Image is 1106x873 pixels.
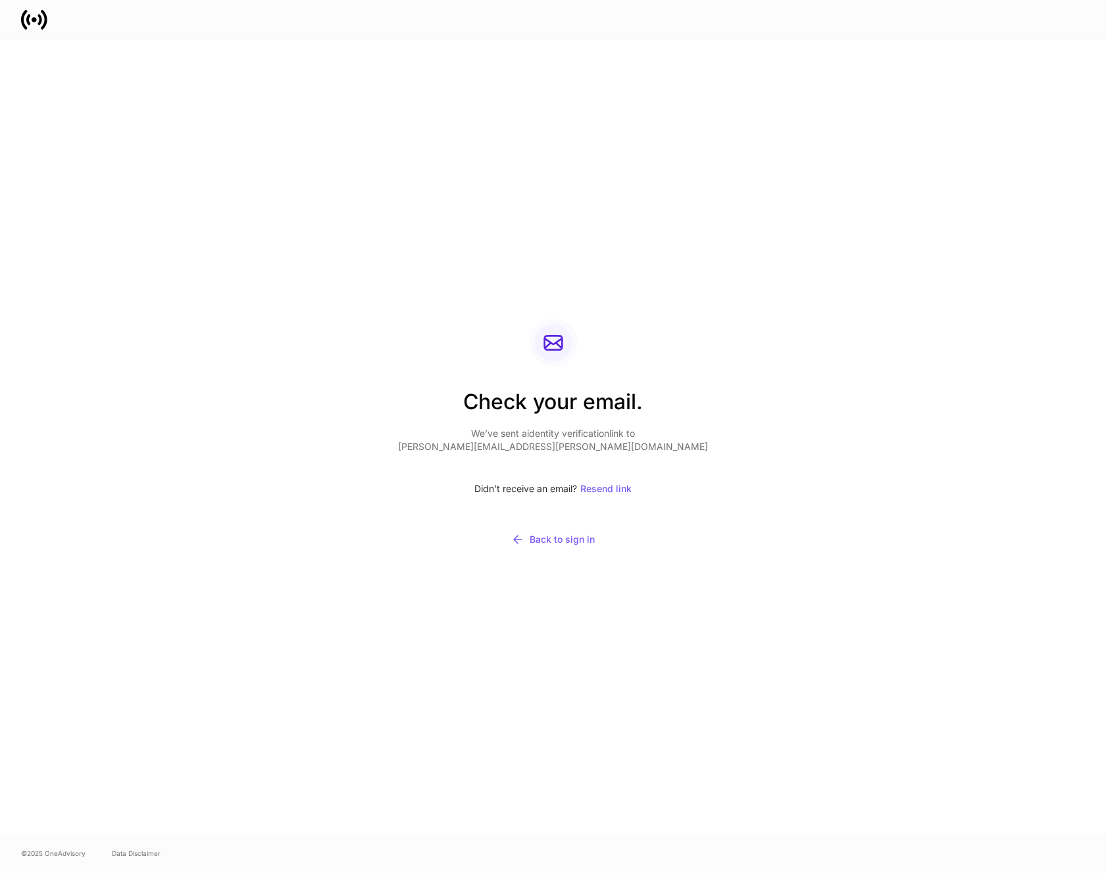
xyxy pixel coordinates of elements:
a: Data Disclaimer [112,848,161,859]
div: Didn’t receive an email? [398,474,708,503]
p: We’ve sent a identity verification link to [PERSON_NAME][EMAIL_ADDRESS][PERSON_NAME][DOMAIN_NAME] [398,427,708,453]
span: © 2025 OneAdvisory [21,848,86,859]
div: Resend link [580,484,632,493]
button: Back to sign in [398,524,708,555]
div: Back to sign in [511,533,595,546]
h2: Check your email. [398,387,708,427]
button: Resend link [580,474,632,503]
